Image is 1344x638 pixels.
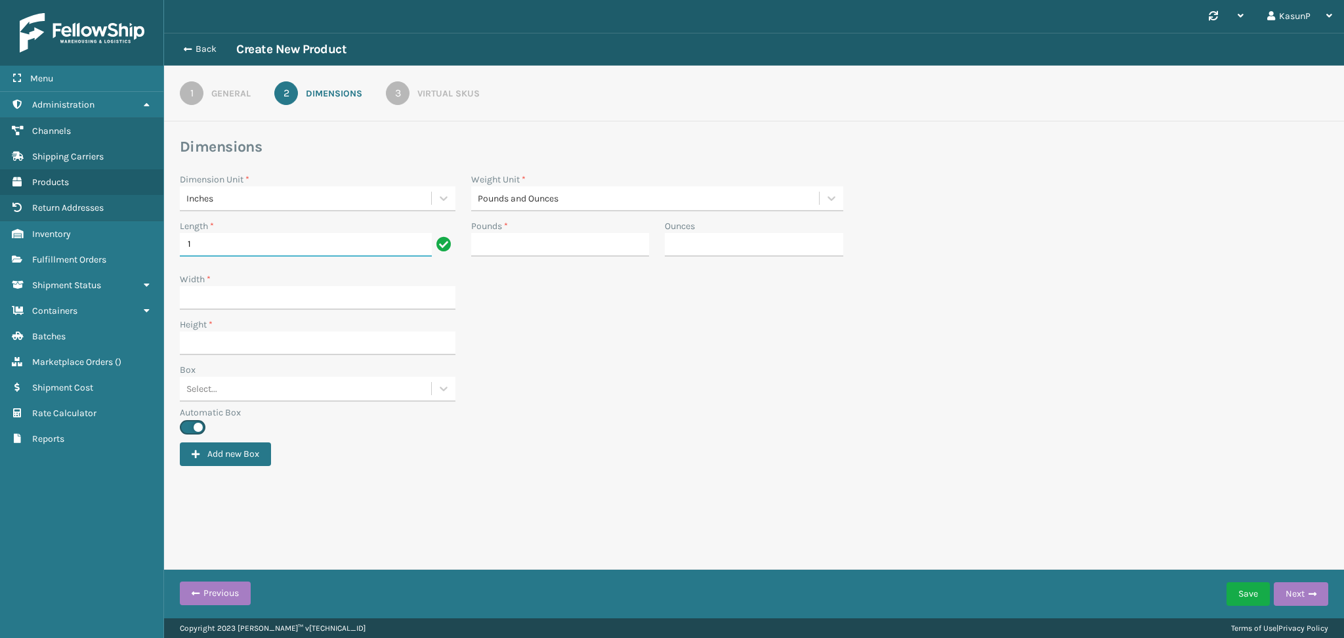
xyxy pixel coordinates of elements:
span: Shipment Status [32,280,101,291]
span: Marketplace Orders [32,356,113,368]
div: | [1231,618,1328,638]
label: Height [180,318,213,331]
div: General [211,87,251,100]
span: Rate Calculator [32,408,96,419]
span: Inventory [32,228,71,240]
label: Dimension Unit [180,173,249,186]
h3: Dimensions [180,137,455,157]
label: Box [180,363,196,377]
div: 2 [274,81,298,105]
div: 1 [180,81,203,105]
label: Ounces [665,219,695,233]
button: Add new Box [180,442,271,466]
button: Next [1274,582,1328,606]
span: Administration [32,99,94,110]
label: Automatic Box [180,406,1328,419]
a: Privacy Policy [1278,624,1328,633]
span: Fulfillment Orders [32,254,106,265]
span: ( ) [115,356,121,368]
button: Previous [180,582,251,605]
span: Channels [32,125,71,137]
span: Products [32,177,69,188]
a: Terms of Use [1231,624,1276,633]
span: Menu [30,73,53,84]
label: Weight Unit [471,173,526,186]
h3: Create New Product [236,41,346,57]
label: Pounds [471,219,508,233]
span: Containers [32,305,77,316]
label: Length [180,219,214,233]
span: Shipping Carriers [32,151,104,162]
div: Virtual SKUs [417,87,480,100]
span: Shipment Cost [32,382,93,393]
div: Dimensions [306,87,362,100]
img: logo [20,13,144,53]
label: Width [180,272,211,286]
button: Back [176,43,236,55]
span: Reports [32,433,64,444]
div: Pounds and Ounces [478,192,820,205]
button: Save [1227,582,1270,606]
span: Batches [32,331,66,342]
div: 3 [386,81,409,105]
p: Copyright 2023 [PERSON_NAME]™ v [TECHNICAL_ID] [180,618,366,638]
div: Select... [186,382,217,396]
div: Inches [186,192,432,205]
span: Return Addresses [32,202,104,213]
